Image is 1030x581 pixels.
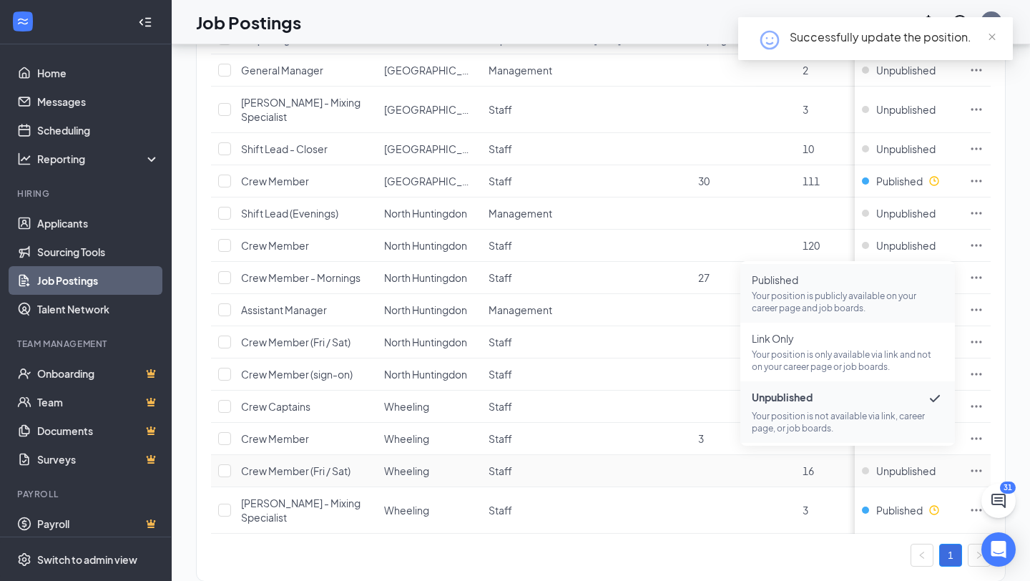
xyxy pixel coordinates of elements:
[920,14,937,31] svg: Notifications
[489,175,512,187] span: Staff
[969,464,984,478] svg: Ellipses
[981,484,1016,518] button: ChatActive
[481,87,586,133] td: Staff
[241,497,360,524] span: [PERSON_NAME] - Mixing Specialist
[37,445,160,474] a: SurveysCrown
[37,116,160,145] a: Scheduling
[377,165,481,197] td: Erie
[803,175,820,187] span: 111
[752,273,943,287] span: Published
[969,399,984,414] svg: Ellipses
[876,142,936,156] span: Unpublished
[377,230,481,262] td: North Huntingdon
[928,504,940,516] svg: Clock
[384,207,467,220] span: North Huntingdon
[377,423,481,455] td: Wheeling
[489,303,552,316] span: Management
[951,14,968,31] svg: QuestionInfo
[969,142,984,156] svg: Ellipses
[384,504,429,517] span: Wheeling
[803,142,814,155] span: 10
[1000,482,1016,494] div: 31
[16,14,30,29] svg: WorkstreamLogo
[481,326,586,358] td: Staff
[489,336,512,348] span: Staff
[241,464,350,477] span: Crew Member (Fri / Sat)
[241,239,309,252] span: Crew Member
[241,207,338,220] span: Shift Lead (Evenings)
[969,206,984,220] svg: Ellipses
[384,271,467,284] span: North Huntingdon
[481,294,586,326] td: Management
[377,326,481,358] td: North Huntingdon
[481,391,586,423] td: Staff
[241,336,350,348] span: Crew Member (Fri / Sat)
[384,336,467,348] span: North Huntingdon
[17,187,157,200] div: Hiring
[876,102,936,117] span: Unpublished
[969,503,984,517] svg: Ellipses
[37,359,160,388] a: OnboardingCrown
[37,87,160,116] a: Messages
[698,175,710,187] span: 30
[481,423,586,455] td: Staff
[17,488,157,500] div: Payroll
[489,368,512,381] span: Staff
[481,230,586,262] td: Staff
[876,503,923,517] span: Published
[37,59,160,87] a: Home
[758,29,781,52] svg: HappyFace
[241,368,353,381] span: Crew Member (sign-on)
[752,390,943,407] span: Unpublished
[968,544,991,567] li: Next Page
[876,464,936,478] span: Unpublished
[384,175,489,187] span: [GEOGRAPHIC_DATA]
[489,207,552,220] span: Management
[481,487,586,534] td: Staff
[377,358,481,391] td: North Huntingdon
[752,290,943,314] p: Your position is publicly available on your career page and job boards.
[377,391,481,423] td: Wheeling
[752,331,943,346] span: Link Only
[876,238,936,253] span: Unpublished
[698,271,710,284] span: 27
[37,152,160,166] div: Reporting
[384,303,467,316] span: North Huntingdon
[377,487,481,534] td: Wheeling
[481,133,586,165] td: Staff
[37,238,160,266] a: Sourcing Tools
[377,455,481,487] td: Wheeling
[969,335,984,349] svg: Ellipses
[384,103,489,116] span: [GEOGRAPHIC_DATA]
[481,197,586,230] td: Management
[986,16,998,28] div: TO
[384,239,467,252] span: North Huntingdon
[37,509,160,538] a: PayrollCrown
[489,142,512,155] span: Staff
[803,239,820,252] span: 120
[377,54,481,87] td: Erie
[803,504,808,517] span: 3
[969,238,984,253] svg: Ellipses
[803,464,814,477] span: 16
[384,142,489,155] span: [GEOGRAPHIC_DATA]
[481,358,586,391] td: Staff
[969,102,984,117] svg: Ellipses
[969,367,984,381] svg: Ellipses
[241,303,327,316] span: Assistant Manager
[790,29,996,46] div: Successfully update the position.
[940,545,961,566] a: 1
[37,266,160,295] a: Job Postings
[384,368,467,381] span: North Huntingdon
[752,410,943,434] p: Your position is not available via link, career page, or job boards.
[939,544,962,567] li: 1
[489,103,512,116] span: Staff
[969,303,984,317] svg: Ellipses
[489,400,512,413] span: Staff
[377,133,481,165] td: Erie
[911,544,933,567] li: Previous Page
[377,87,481,133] td: Erie
[384,400,429,413] span: Wheeling
[481,54,586,87] td: Management
[698,432,704,445] span: 3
